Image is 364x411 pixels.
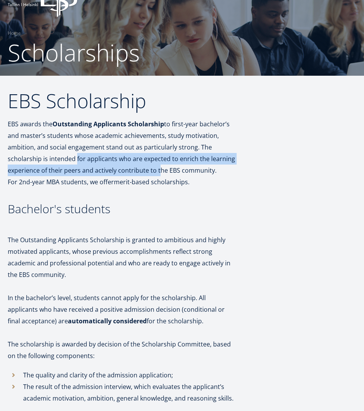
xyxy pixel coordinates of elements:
p: The scholarship is awarded by decision of the Scholarship Committee, based on the following compo... [8,338,237,362]
i: merit-based scholarships. [114,178,190,186]
span: Scholarships [8,37,140,68]
p: The quality and clarity of the admission application; [23,369,237,381]
strong: Outstanding Applicants Scholarship [52,120,164,128]
strong: automatically considered [68,317,147,325]
h2: EBS Scholarship [8,91,237,110]
p: In the bachelor’s level, students cannot apply for the scholarship. All applicants who have recei... [8,292,237,327]
p: The Outstanding Applicants Scholarship is granted to ambitious and highly motivated applicants, w... [8,234,237,280]
p: The result of the admission interview, which evaluates the applicant’s academic motivation, ambit... [23,381,237,404]
a: Home [8,29,21,37]
h3: Bachelor's students [8,203,237,215]
p: EBS awards the to first-year bachelor’s and master’s students whose academic achievements, study ... [8,118,237,188]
